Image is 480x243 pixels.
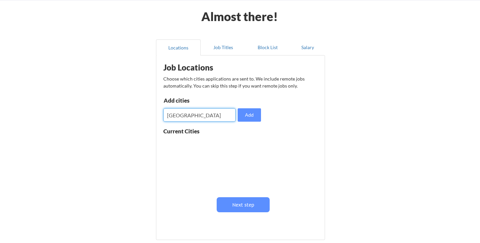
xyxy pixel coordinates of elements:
button: Add [238,108,261,122]
div: Choose which cities applications are sent to. We include remote jobs automatically. You can skip ... [163,75,317,89]
button: Job Titles [201,39,245,55]
div: Current Cities [163,128,214,134]
button: Next step [217,197,270,212]
input: Type here... [163,108,236,122]
div: Job Locations [163,64,247,72]
button: Block List [245,39,290,55]
div: Add cities [164,98,233,103]
div: Almost there! [193,10,286,22]
button: Locations [156,39,201,55]
button: Salary [290,39,325,55]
